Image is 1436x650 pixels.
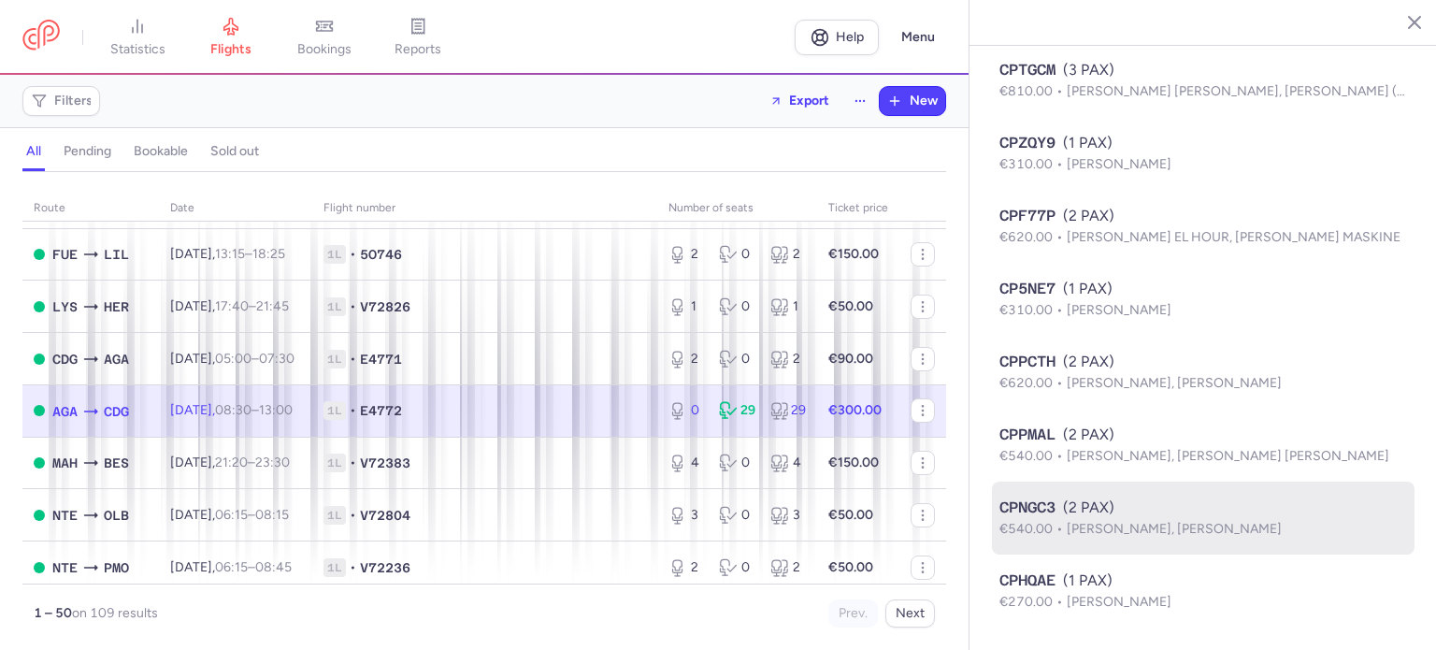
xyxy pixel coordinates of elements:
div: 0 [719,245,754,264]
span: • [350,454,356,472]
span: E4771 [360,350,402,368]
div: 4 [668,454,704,472]
th: Flight number [312,195,657,223]
span: • [350,558,356,577]
span: €540.00 [999,448,1067,464]
div: 0 [719,506,754,525]
span: CP5NE7 [999,278,1055,300]
span: • [350,245,356,264]
span: • [350,297,356,316]
strong: €50.00 [828,559,873,575]
button: Next [885,599,935,628]
span: [DATE], [170,507,289,523]
button: CPPMAL(2 PAX)€540.00[PERSON_NAME], [PERSON_NAME] [PERSON_NAME] [999,424,1407,467]
span: 1L [323,401,346,420]
span: – [215,455,290,470]
span: OLB [104,505,129,526]
span: [PERSON_NAME], [PERSON_NAME] [PERSON_NAME] [1067,448,1389,464]
time: 17:40 [215,298,249,314]
span: HER [104,296,129,317]
span: 5O746 [360,245,402,264]
span: AGA [52,401,78,422]
time: 08:45 [255,559,292,575]
a: statistics [91,17,184,58]
a: Help [795,20,879,55]
span: CDG [104,401,129,422]
time: 13:15 [215,246,245,262]
span: [DATE], [170,402,293,418]
span: V72804 [360,506,410,525]
div: 3 [770,506,806,525]
span: Help [836,30,864,44]
div: (1 PAX) [999,278,1407,300]
span: – [215,351,294,367]
button: CPPCTH(2 PAX)€620.00[PERSON_NAME], [PERSON_NAME] [999,351,1407,394]
span: [PERSON_NAME], [PERSON_NAME] [1067,521,1282,537]
div: 2 [668,350,704,368]
span: reports [395,41,441,58]
span: LIL [104,244,129,265]
div: 2 [770,350,806,368]
span: €620.00 [999,375,1067,391]
div: (2 PAX) [999,497,1407,519]
div: (1 PAX) [999,570,1407,592]
th: route [22,195,159,223]
strong: €300.00 [828,402,882,418]
a: reports [371,17,465,58]
span: 1L [323,558,346,577]
span: LYS [52,296,78,317]
th: number of seats [657,195,817,223]
span: [PERSON_NAME] [1067,302,1171,318]
span: €540.00 [999,521,1067,537]
strong: €50.00 [828,298,873,314]
div: 29 [719,401,754,420]
time: 21:20 [215,455,248,470]
span: BES [104,453,129,473]
span: E4772 [360,401,402,420]
div: 4 [770,454,806,472]
div: (1 PAX) [999,132,1407,154]
div: 2 [770,558,806,577]
div: 1 [770,297,806,316]
div: 3 [668,506,704,525]
span: – [215,298,289,314]
span: • [350,506,356,525]
h4: sold out [210,143,259,160]
th: Ticket price [817,195,899,223]
span: €620.00 [999,229,1067,245]
span: €270.00 [999,594,1067,610]
button: CPHQAE(1 PAX)€270.00[PERSON_NAME] [999,570,1407,613]
span: Filters [54,94,93,108]
time: 13:00 [259,402,293,418]
span: MAH [52,453,78,473]
div: 0 [719,558,754,577]
span: CPF77P [999,205,1055,227]
h4: bookable [134,143,188,160]
button: CP5NE7(1 PAX)€310.00[PERSON_NAME] [999,278,1407,321]
span: [PERSON_NAME] [1067,156,1171,172]
span: CDG [52,349,78,369]
span: 1L [323,454,346,472]
time: 05:00 [215,351,251,367]
span: – [215,507,289,523]
span: [PERSON_NAME] EL HOUR, [PERSON_NAME] MASKINE [1067,229,1400,245]
button: CPNGC3(2 PAX)€540.00[PERSON_NAME], [PERSON_NAME] [999,497,1407,540]
div: 2 [668,245,704,264]
span: [DATE], [170,351,294,367]
span: NTE [52,505,78,526]
div: 0 [719,454,754,472]
span: €810.00 [999,83,1067,99]
span: flights [210,41,251,58]
span: CPPMAL [999,424,1055,446]
strong: €50.00 [828,507,873,523]
span: FUE [52,244,78,265]
span: on 109 results [72,605,158,621]
time: 23:30 [255,455,290,470]
div: 2 [770,245,806,264]
div: 2 [668,558,704,577]
span: PMO [104,557,129,578]
span: [PERSON_NAME], [PERSON_NAME] [1067,375,1282,391]
span: New [910,94,938,108]
div: (2 PAX) [999,424,1407,446]
a: flights [184,17,278,58]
